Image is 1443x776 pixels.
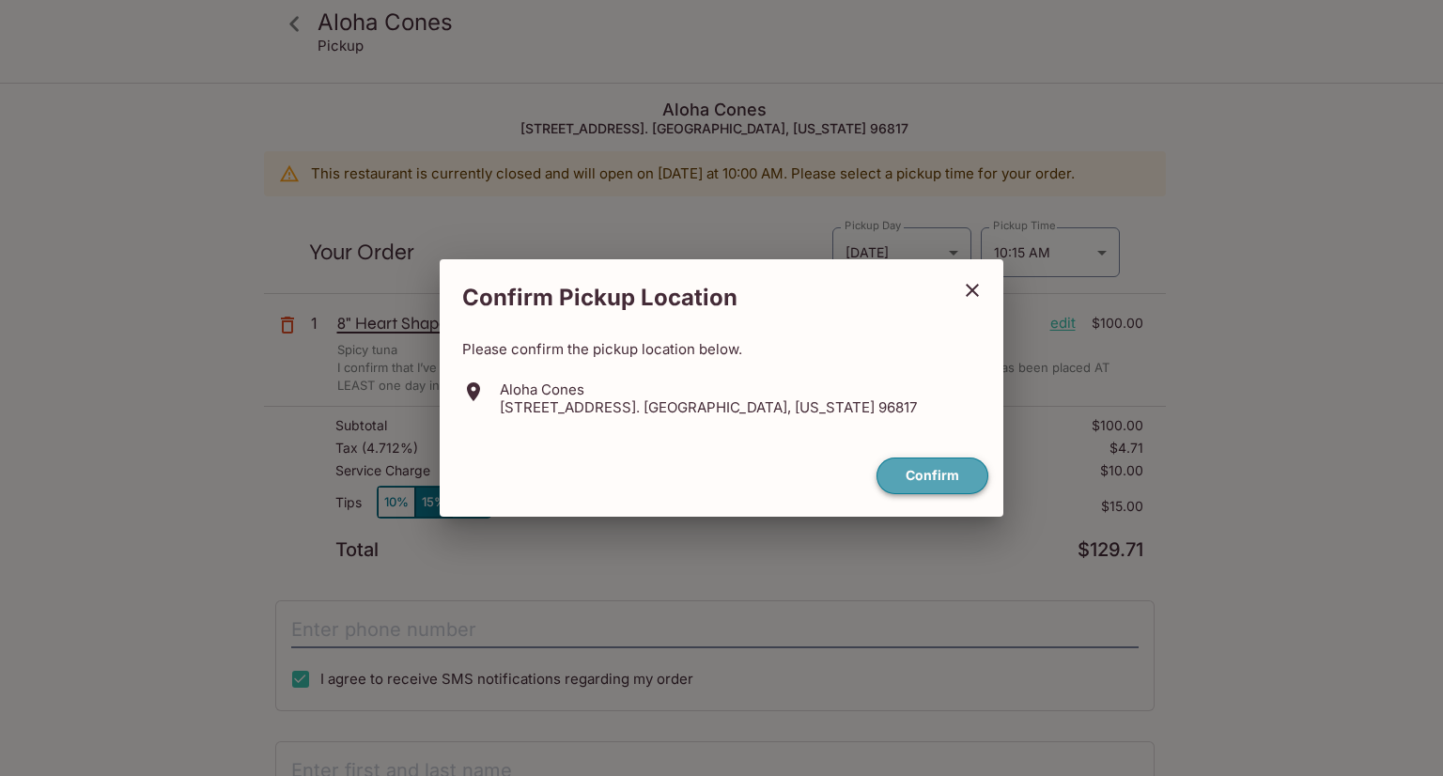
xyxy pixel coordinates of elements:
[877,458,988,494] button: confirm
[440,274,949,321] h2: Confirm Pickup Location
[500,380,917,398] p: Aloha Cones
[462,340,981,358] p: Please confirm the pickup location below.
[500,398,917,416] p: [STREET_ADDRESS]. [GEOGRAPHIC_DATA], [US_STATE] 96817
[949,267,996,314] button: close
